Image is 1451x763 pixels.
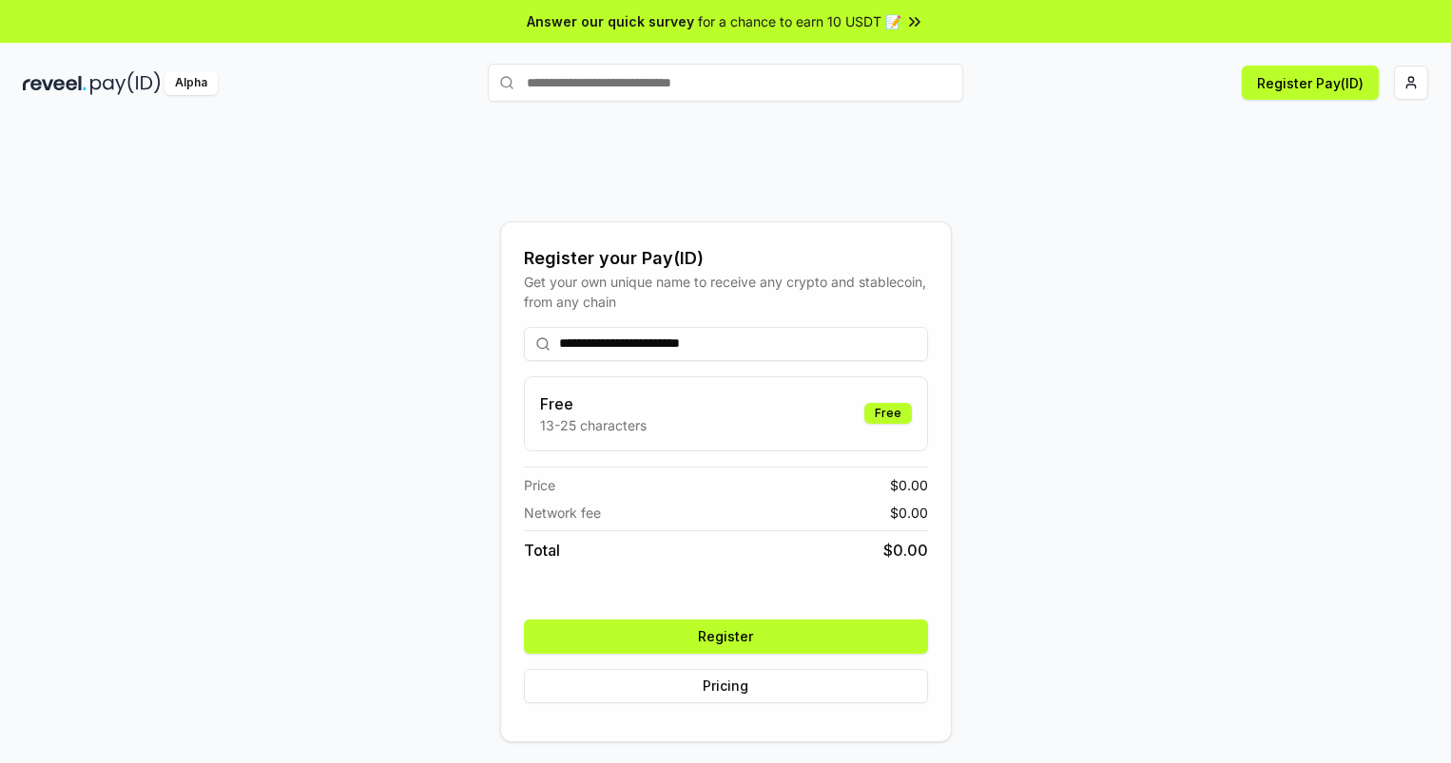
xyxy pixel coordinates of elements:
[883,539,928,562] span: $ 0.00
[524,620,928,654] button: Register
[890,475,928,495] span: $ 0.00
[698,11,901,31] span: for a chance to earn 10 USDT 📝
[864,403,912,424] div: Free
[524,503,601,523] span: Network fee
[524,272,928,312] div: Get your own unique name to receive any crypto and stablecoin, from any chain
[524,669,928,703] button: Pricing
[1242,66,1379,100] button: Register Pay(ID)
[527,11,694,31] span: Answer our quick survey
[524,539,560,562] span: Total
[524,475,555,495] span: Price
[164,71,218,95] div: Alpha
[540,392,647,415] h3: Free
[23,71,87,95] img: reveel_dark
[890,503,928,523] span: $ 0.00
[540,415,647,435] p: 13-25 characters
[524,245,928,272] div: Register your Pay(ID)
[90,71,161,95] img: pay_id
